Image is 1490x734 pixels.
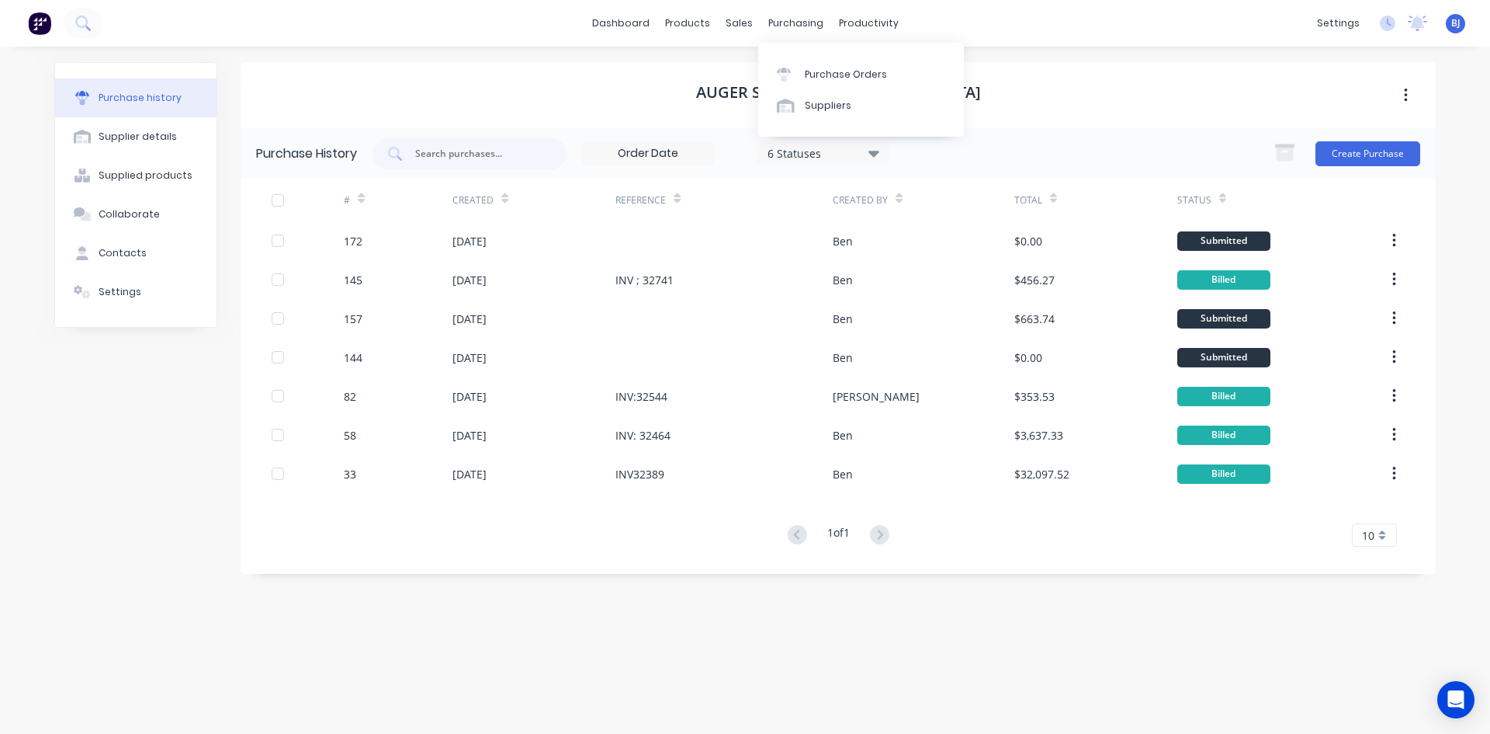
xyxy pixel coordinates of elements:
div: purchasing [761,12,831,35]
input: Order Date [583,142,713,165]
div: Purchase history [99,91,182,105]
button: Supplied products [55,156,217,195]
span: 10 [1362,527,1374,544]
div: $0.00 [1014,233,1042,249]
input: Search purchases... [414,146,542,162]
div: Billed [1177,270,1270,290]
div: Submitted [1177,231,1270,251]
div: [DATE] [452,311,487,327]
div: Submitted [1177,309,1270,329]
div: 1 of 1 [827,524,850,547]
div: INV ; 32741 [615,272,674,288]
span: BJ [1451,16,1461,30]
div: 6 Statuses [768,144,878,161]
div: $3,637.33 [1014,427,1063,444]
button: Supplier details [55,117,217,156]
div: 145 [344,272,362,288]
div: $353.53 [1014,388,1055,405]
div: $456.27 [1014,272,1055,288]
div: Billed [1177,387,1270,406]
button: Purchase history [55,78,217,117]
div: [PERSON_NAME] [833,388,920,405]
div: INV: 32464 [615,427,670,444]
div: [DATE] [452,272,487,288]
div: $32,097.52 [1014,466,1069,482]
div: 144 [344,350,362,366]
div: Ben [833,350,853,366]
a: Purchase Orders [758,58,964,89]
div: Status [1177,193,1211,207]
div: $0.00 [1014,350,1042,366]
div: Suppliers [805,99,851,113]
div: Ben [833,272,853,288]
div: Ben [833,311,853,327]
a: Suppliers [758,90,964,121]
div: Contacts [99,246,147,260]
div: Purchase History [256,144,357,163]
div: Ben [833,233,853,249]
div: Billed [1177,426,1270,445]
a: dashboard [584,12,657,35]
div: Open Intercom Messenger [1437,681,1474,718]
div: Created [452,193,494,207]
div: Purchase Orders [805,68,887,82]
div: $663.74 [1014,311,1055,327]
button: Settings [55,273,217,311]
div: Supplier details [99,130,177,144]
h1: Auger Supplies [GEOGRAPHIC_DATA] [696,83,981,102]
div: [DATE] [452,466,487,482]
div: [DATE] [452,388,487,405]
div: [DATE] [452,350,487,366]
div: 157 [344,311,362,327]
div: Billed [1177,464,1270,484]
div: 58 [344,427,356,444]
div: 172 [344,233,362,249]
div: INV32389 [615,466,664,482]
div: [DATE] [452,427,487,444]
div: Created By [833,193,888,207]
div: productivity [831,12,906,35]
div: [DATE] [452,233,487,249]
div: INV:32544 [615,388,667,405]
div: Settings [99,285,141,299]
div: products [657,12,718,35]
img: Factory [28,12,51,35]
div: Collaborate [99,207,160,221]
button: Create Purchase [1315,141,1420,166]
div: Submitted [1177,348,1270,367]
button: Contacts [55,234,217,273]
div: Ben [833,427,853,444]
div: settings [1309,12,1367,35]
div: Total [1014,193,1042,207]
div: 82 [344,388,356,405]
div: Supplied products [99,169,192,183]
div: sales [718,12,761,35]
div: Ben [833,466,853,482]
div: 33 [344,466,356,482]
button: Collaborate [55,195,217,234]
div: # [344,193,350,207]
div: Reference [615,193,666,207]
